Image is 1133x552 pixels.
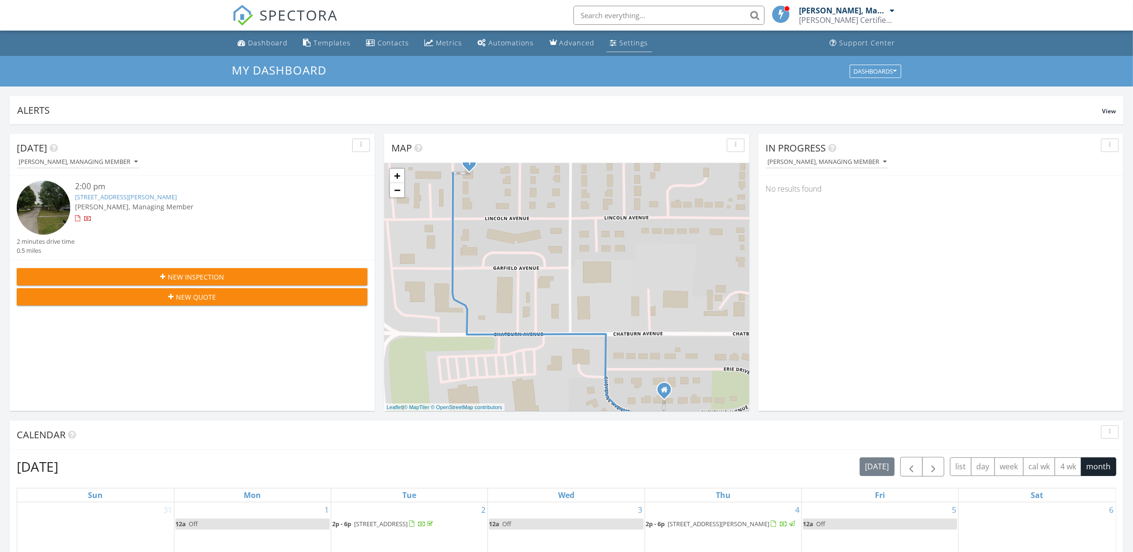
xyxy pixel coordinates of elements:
[168,272,224,282] span: New Inspection
[1107,502,1115,518] a: Go to September 6, 2025
[232,5,253,26] img: The Best Home Inspection Software - Spectora
[19,159,138,165] div: [PERSON_NAME], Managing Member
[560,38,595,47] div: Advanced
[404,404,430,410] a: © MapTiler
[17,181,367,255] a: 2:00 pm [STREET_ADDRESS][PERSON_NAME] [PERSON_NAME], Managing Member 2 minutes drive time 0.5 miles
[767,159,886,165] div: [PERSON_NAME], Managing Member
[971,457,995,476] button: day
[840,38,896,47] div: Support Center
[1055,457,1081,476] button: 4 wk
[387,404,402,410] a: Leaflet
[17,268,367,285] button: New Inspection
[17,156,140,169] button: [PERSON_NAME], Managing Member
[854,68,897,75] div: Dashboards
[86,488,105,502] a: Sunday
[646,520,797,528] a: 2p - 6p [STREET_ADDRESS][PERSON_NAME]
[232,13,338,33] a: SPECTORA
[162,502,174,518] a: Go to August 31, 2025
[248,38,288,47] div: Dashboard
[489,520,499,528] span: 12a
[826,34,899,52] a: Support Center
[793,502,801,518] a: Go to September 4, 2025
[1023,457,1056,476] button: cal wk
[400,488,418,502] a: Tuesday
[850,65,901,78] button: Dashboards
[950,457,971,476] button: list
[332,519,486,530] a: 2p - 6p [STREET_ADDRESS]
[467,160,471,166] i: 1
[314,38,351,47] div: Templates
[436,38,463,47] div: Metrics
[384,403,505,411] div: |
[17,181,70,234] img: streetview
[646,520,665,528] span: 2p - 6p
[17,246,75,255] div: 0.5 miles
[175,520,186,528] span: 12a
[922,457,945,476] button: Next month
[714,488,733,502] a: Thursday
[637,502,645,518] a: Go to September 3, 2025
[300,34,355,52] a: Templates
[242,488,263,502] a: Monday
[332,520,351,528] span: 2p - 6p
[799,15,895,25] div: Rasmussen Certified Inspections LLC
[17,104,1102,117] div: Alerts
[502,520,511,528] span: Off
[1102,107,1116,115] span: View
[176,292,216,302] span: New Quote
[646,519,800,530] a: 2p - 6p [STREET_ADDRESS][PERSON_NAME]
[363,34,413,52] a: Contacts
[766,141,826,154] span: In Progress
[354,520,408,528] span: [STREET_ADDRESS]
[474,34,538,52] a: Automations (Basic)
[17,237,75,246] div: 2 minutes drive time
[758,176,1123,202] div: No results found
[189,520,198,528] span: Off
[664,390,670,395] div: 1610 Cheyenne Avenue, Harlan IA 51537
[75,202,194,211] span: [PERSON_NAME], Managing Member
[873,488,887,502] a: Friday
[556,488,576,502] a: Wednesday
[489,38,534,47] div: Automations
[391,141,412,154] span: Map
[668,520,770,528] span: [STREET_ADDRESS][PERSON_NAME]
[816,520,825,528] span: Off
[950,502,958,518] a: Go to September 5, 2025
[323,502,331,518] a: Go to September 1, 2025
[620,38,648,47] div: Settings
[75,181,338,193] div: 2:00 pm
[75,193,177,201] a: [STREET_ADDRESS][PERSON_NAME]
[17,141,47,154] span: [DATE]
[766,156,888,169] button: [PERSON_NAME], Managing Member
[860,457,895,476] button: [DATE]
[573,6,765,25] input: Search everything...
[332,520,435,528] a: 2p - 6p [STREET_ADDRESS]
[1029,488,1045,502] a: Saturday
[421,34,466,52] a: Metrics
[390,183,404,197] a: Zoom out
[17,457,58,476] h2: [DATE]
[803,520,813,528] span: 12a
[390,169,404,183] a: Zoom in
[234,34,292,52] a: Dashboard
[260,5,338,25] span: SPECTORA
[232,62,327,78] span: My Dashboard
[546,34,599,52] a: Advanced
[469,162,475,168] div: 2008 21st St, Harlan, IA 51537
[994,457,1024,476] button: week
[799,6,888,15] div: [PERSON_NAME], Managing Member
[17,428,65,441] span: Calendar
[431,404,502,410] a: © OpenStreetMap contributors
[378,38,410,47] div: Contacts
[1081,457,1116,476] button: month
[900,457,923,476] button: Previous month
[479,502,487,518] a: Go to September 2, 2025
[606,34,652,52] a: Settings
[17,288,367,305] button: New Quote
